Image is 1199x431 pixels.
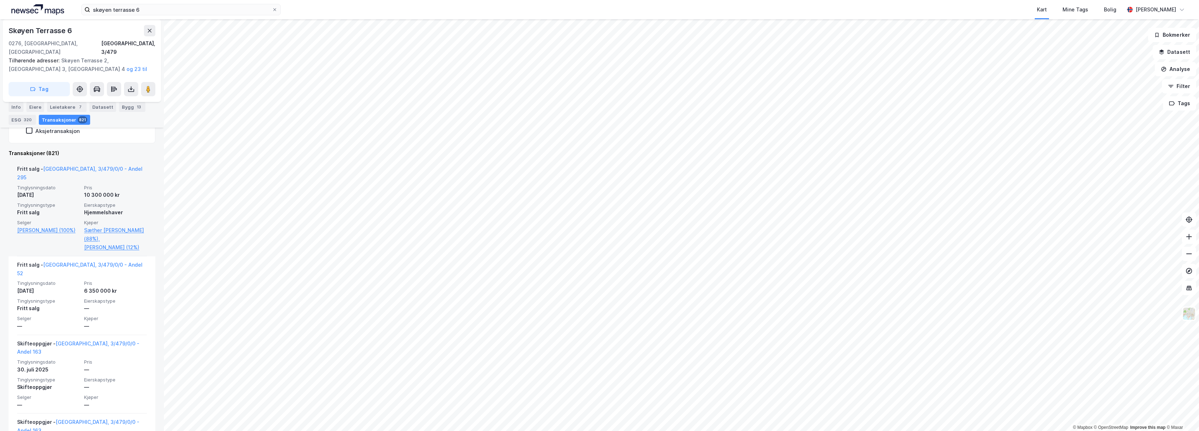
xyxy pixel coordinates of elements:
[90,4,272,15] input: Søk på adresse, matrikkel, gårdeiere, leietakere eller personer
[1063,5,1088,14] div: Mine Tags
[135,103,143,111] div: 13
[84,208,147,217] div: Hjemmelshaver
[26,102,44,112] div: Eiere
[11,4,64,15] img: logo.a4113a55bc3d86da70a041830d287a7e.svg
[17,298,80,304] span: Tinglysningstype
[35,128,80,134] div: Aksjetransaksjon
[84,202,147,208] span: Eierskapstype
[84,315,147,322] span: Kjøper
[1104,5,1116,14] div: Bolig
[1073,425,1092,430] a: Mapbox
[1155,62,1196,76] button: Analyse
[1094,425,1128,430] a: OpenStreetMap
[17,287,80,295] div: [DATE]
[1163,397,1199,431] iframe: Chat Widget
[9,82,70,96] button: Tag
[84,394,147,400] span: Kjøper
[17,261,147,281] div: Fritt salg -
[9,149,155,158] div: Transaksjoner (821)
[17,365,80,374] div: 30. juli 2025
[84,359,147,365] span: Pris
[101,39,155,56] div: [GEOGRAPHIC_DATA], 3/479
[1163,96,1196,111] button: Tags
[78,116,87,123] div: 821
[84,365,147,374] div: —
[84,298,147,304] span: Eierskapstype
[1153,45,1196,59] button: Datasett
[17,166,143,180] a: [GEOGRAPHIC_DATA], 3/479/0/0 - Andel 295
[17,401,80,409] div: —
[17,165,147,185] div: Fritt salg -
[1136,5,1176,14] div: [PERSON_NAME]
[39,115,90,125] div: Transaksjoner
[9,39,101,56] div: 0276, [GEOGRAPHIC_DATA], [GEOGRAPHIC_DATA]
[1162,79,1196,93] button: Filter
[22,116,33,123] div: 320
[84,401,147,409] div: —
[89,102,116,112] div: Datasett
[84,304,147,313] div: —
[17,377,80,383] span: Tinglysningstype
[84,185,147,191] span: Pris
[17,226,80,235] a: [PERSON_NAME] (100%)
[17,339,147,359] div: Skifteoppgjør -
[17,322,80,330] div: —
[84,377,147,383] span: Eierskapstype
[17,220,80,226] span: Selger
[9,102,24,112] div: Info
[17,185,80,191] span: Tinglysningsdato
[1130,425,1166,430] a: Improve this map
[1182,307,1196,320] img: Z
[17,208,80,217] div: Fritt salg
[84,226,147,243] a: Sæther [PERSON_NAME] (88%),
[17,304,80,313] div: Fritt salg
[17,191,80,199] div: [DATE]
[17,383,80,391] div: Skifteoppgjør
[17,280,80,286] span: Tinglysningsdato
[84,280,147,286] span: Pris
[84,220,147,226] span: Kjøper
[17,315,80,322] span: Selger
[17,394,80,400] span: Selger
[119,102,145,112] div: Bygg
[9,57,61,63] span: Tilhørende adresser:
[47,102,87,112] div: Leietakere
[84,191,147,199] div: 10 300 000 kr
[1037,5,1047,14] div: Kart
[9,56,150,73] div: Skøyen Terrasse 2, [GEOGRAPHIC_DATA] 3, [GEOGRAPHIC_DATA] 4
[17,202,80,208] span: Tinglysningstype
[17,262,143,276] a: [GEOGRAPHIC_DATA], 3/479/0/0 - Andel 52
[1148,28,1196,42] button: Bokmerker
[77,103,84,111] div: 7
[84,322,147,330] div: —
[84,383,147,391] div: —
[17,340,139,355] a: [GEOGRAPHIC_DATA], 3/479/0/0 - Andel 163
[84,243,147,252] a: [PERSON_NAME] (12%)
[9,115,36,125] div: ESG
[17,359,80,365] span: Tinglysningsdato
[84,287,147,295] div: 6 350 000 kr
[1163,397,1199,431] div: Kontrollprogram for chat
[9,25,73,36] div: Skøyen Terrasse 6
